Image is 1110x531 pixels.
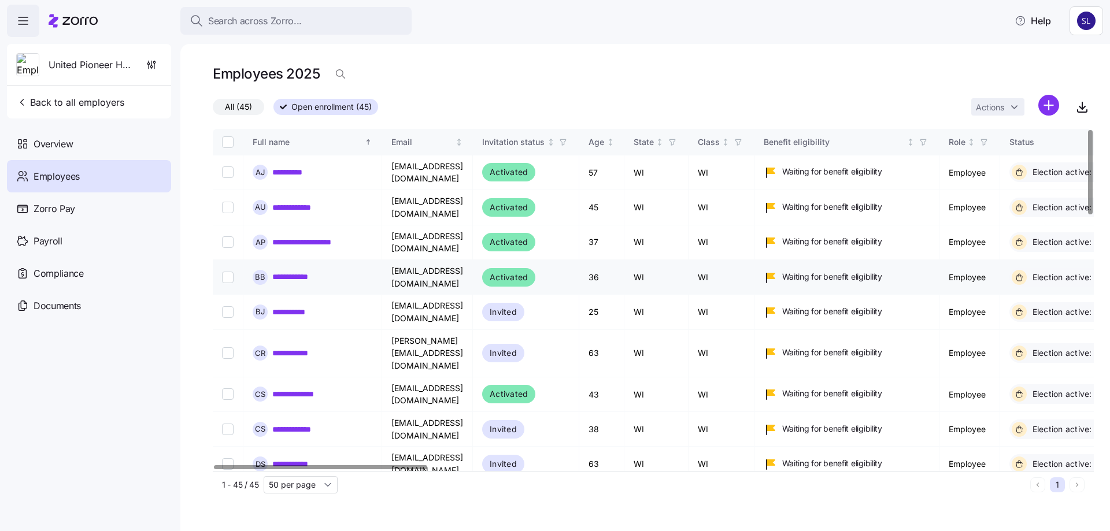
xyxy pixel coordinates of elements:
[490,457,517,471] span: Invited
[222,458,234,470] input: Select record 9
[689,190,754,225] td: WI
[291,99,372,114] span: Open enrollment (45)
[382,129,473,155] th: EmailNot sorted
[764,136,905,148] div: Benefit eligibility
[939,377,1000,412] td: Employee
[34,299,81,313] span: Documents
[490,235,528,249] span: Activated
[482,136,545,148] div: Invitation status
[939,225,1000,260] td: Employee
[382,447,473,481] td: [EMAIL_ADDRESS][DOMAIN_NAME]
[255,273,265,281] span: B B
[579,330,624,377] td: 63
[689,447,754,481] td: WI
[1005,9,1060,32] button: Help
[7,289,171,322] a: Documents
[222,136,234,148] input: Select all records
[1015,14,1051,28] span: Help
[7,160,171,192] a: Employees
[579,225,624,260] td: 37
[213,65,320,83] h1: Employees 2025
[222,424,234,435] input: Select record 8
[906,138,915,146] div: Not sorted
[579,447,624,481] td: 63
[624,295,689,329] td: WI
[473,129,579,155] th: Invitation statusNot sorted
[180,7,412,35] button: Search across Zorro...
[490,270,528,284] span: Activated
[624,447,689,481] td: WI
[391,136,453,148] div: Email
[222,272,234,283] input: Select record 4
[255,350,265,357] span: C R
[490,200,528,214] span: Activated
[782,166,882,177] span: Waiting for benefit eligibility
[624,260,689,295] td: WI
[34,234,62,248] span: Payroll
[17,54,39,77] img: Employer logo
[1077,12,1096,30] img: 9541d6806b9e2684641ca7bfe3afc45a
[689,295,754,329] td: WI
[971,98,1024,116] button: Actions
[976,103,1004,112] span: Actions
[689,225,754,260] td: WI
[1038,95,1059,116] svg: add icon
[721,138,730,146] div: Not sorted
[253,136,362,148] div: Full name
[49,58,132,72] span: United Pioneer Home
[782,458,882,469] span: Waiting for benefit eligibility
[490,346,517,360] span: Invited
[939,447,1000,481] td: Employee
[256,461,265,468] span: D S
[1050,477,1065,492] button: 1
[490,422,517,436] span: Invited
[382,260,473,295] td: [EMAIL_ADDRESS][DOMAIN_NAME]
[624,225,689,260] td: WI
[256,239,265,246] span: A P
[579,155,624,190] td: 57
[782,306,882,317] span: Waiting for benefit eligibility
[579,190,624,225] td: 45
[624,330,689,377] td: WI
[939,129,1000,155] th: RoleNot sorted
[255,391,265,398] span: C S
[579,295,624,329] td: 25
[939,330,1000,377] td: Employee
[689,412,754,447] td: WI
[782,347,882,358] span: Waiting for benefit eligibility
[16,95,124,109] span: Back to all employers
[967,138,975,146] div: Not sorted
[382,225,473,260] td: [EMAIL_ADDRESS][DOMAIN_NAME]
[689,377,754,412] td: WI
[490,165,528,179] span: Activated
[579,129,624,155] th: AgeNot sorted
[606,138,615,146] div: Not sorted
[208,14,302,28] span: Search across Zorro...
[579,260,624,295] td: 36
[255,203,266,211] span: A U
[222,388,234,400] input: Select record 7
[782,388,882,399] span: Waiting for benefit eligibility
[382,412,473,447] td: [EMAIL_ADDRESS][DOMAIN_NAME]
[222,202,234,213] input: Select record 2
[256,308,265,315] span: B J
[34,202,75,216] span: Zorro Pay
[547,138,555,146] div: Not sorted
[490,387,528,401] span: Activated
[382,295,473,329] td: [EMAIL_ADDRESS][DOMAIN_NAME]
[939,412,1000,447] td: Employee
[579,412,624,447] td: 38
[656,138,664,146] div: Not sorted
[34,137,73,151] span: Overview
[255,425,265,433] span: C S
[455,138,463,146] div: Not sorted
[222,306,234,318] input: Select record 5
[589,136,604,148] div: Age
[949,136,965,148] div: Role
[689,260,754,295] td: WI
[782,423,882,435] span: Waiting for benefit eligibility
[225,99,252,114] span: All (45)
[782,236,882,247] span: Waiting for benefit eligibility
[1070,477,1085,492] button: Next page
[689,155,754,190] td: WI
